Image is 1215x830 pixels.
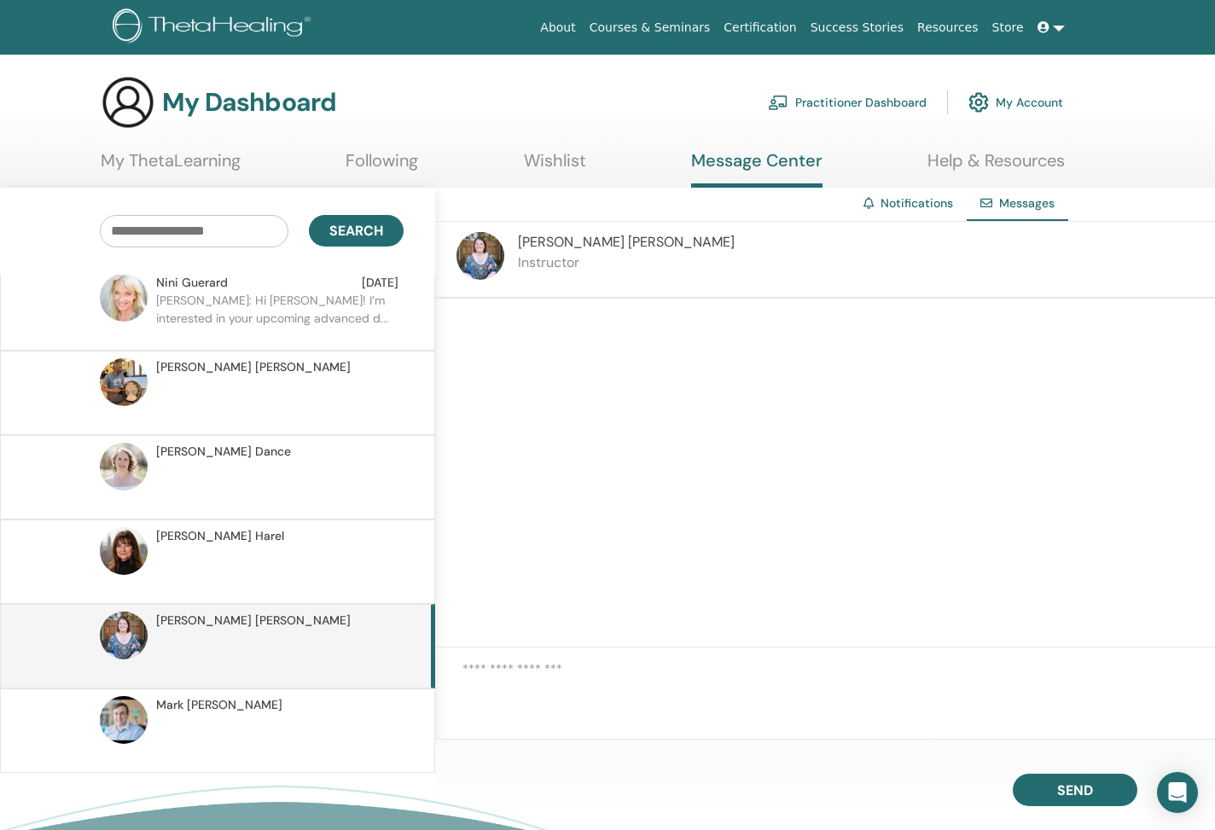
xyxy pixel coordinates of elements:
button: Send [1013,774,1137,806]
img: default.jpg [100,612,148,659]
div: Domain: [DOMAIN_NAME] [44,44,188,58]
a: Following [346,150,418,183]
img: default.jpg [100,274,148,322]
img: website_grey.svg [27,44,41,58]
div: Keywords by Traffic [189,101,288,112]
img: default.jpg [100,696,148,744]
a: My Account [968,84,1063,121]
a: Resources [910,12,985,44]
a: Notifications [881,195,953,211]
span: [PERSON_NAME] [PERSON_NAME] [156,612,351,630]
a: Help & Resources [927,150,1065,183]
span: [DATE] [362,274,398,292]
a: Wishlist [524,150,586,183]
span: [PERSON_NAME] [PERSON_NAME] [518,233,735,251]
a: Success Stories [804,12,910,44]
img: logo.png [113,9,317,47]
div: Domain Overview [65,101,153,112]
a: Practitioner Dashboard [768,84,927,121]
div: Open Intercom Messenger [1157,772,1198,813]
span: Messages [999,195,1055,211]
a: About [533,12,582,44]
span: Mark [PERSON_NAME] [156,696,282,714]
img: cog.svg [968,88,989,117]
img: tab_domain_overview_orange.svg [46,99,60,113]
p: Instructor [518,252,735,273]
p: [PERSON_NAME]: Hi [PERSON_NAME]! I’m interested in your upcoming advanced d... [156,292,404,343]
img: generic-user-icon.jpg [101,75,155,130]
a: Message Center [691,150,823,188]
a: Courses & Seminars [583,12,718,44]
div: v 4.0.25 [48,27,84,41]
img: default.jpg [456,232,504,280]
img: default.jpg [100,358,148,406]
span: [PERSON_NAME] Harel [156,527,284,545]
img: logo_orange.svg [27,27,41,41]
span: [PERSON_NAME] [PERSON_NAME] [156,358,351,376]
span: Nini Guerard [156,274,228,292]
img: tab_keywords_by_traffic_grey.svg [170,99,183,113]
a: Store [985,12,1031,44]
span: Send [1057,781,1093,799]
a: My ThetaLearning [101,150,241,183]
img: chalkboard-teacher.svg [768,95,788,110]
img: default.jpg [100,443,148,490]
a: Certification [717,12,803,44]
span: [PERSON_NAME] Dance [156,443,291,461]
button: Search [309,215,404,247]
img: default.jpg [100,527,148,575]
h3: My Dashboard [162,87,336,118]
span: Search [329,222,383,240]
